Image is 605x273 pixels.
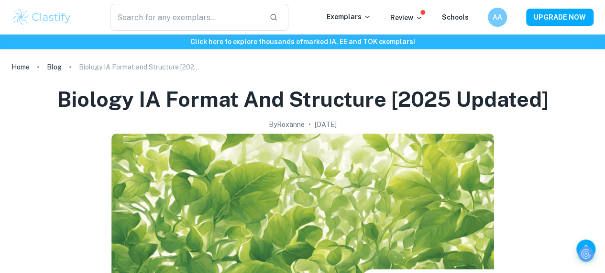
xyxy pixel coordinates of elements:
[110,4,262,31] input: Search for any exemplars...
[315,119,337,130] h2: [DATE]
[308,119,311,130] p: •
[390,12,423,23] p: Review
[11,60,30,74] a: Home
[442,13,469,21] a: Schools
[488,8,507,27] button: AA
[79,62,203,72] p: Biology IA Format and Structure [2025 updated]
[57,85,549,114] h1: Biology IA Format and Structure [2025 updated]
[327,11,371,22] p: Exemplars
[47,60,62,74] a: Blog
[526,9,594,26] button: UPGRADE NOW
[2,36,603,47] h6: Click here to explore thousands of marked IA, EE and TOK exemplars !
[492,12,503,23] h6: AA
[269,119,305,130] h2: By Roxanne
[11,8,72,27] img: Clastify logo
[576,239,595,259] button: Help and Feedback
